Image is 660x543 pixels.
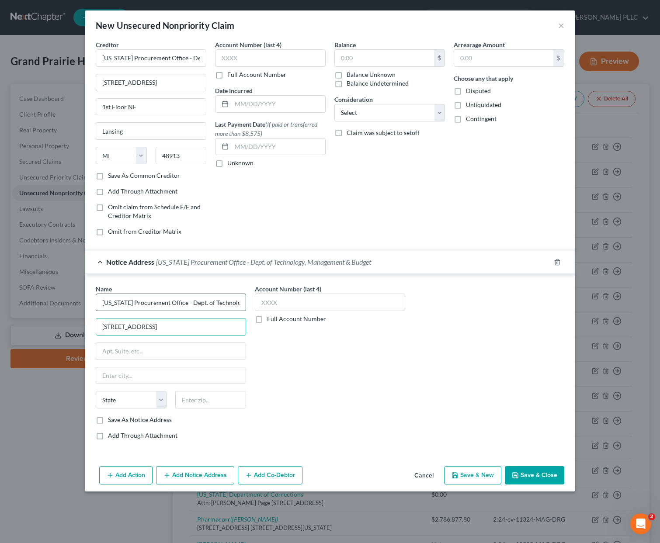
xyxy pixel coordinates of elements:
span: (If paid or transferred more than $8,575) [215,121,317,137]
input: Apt, Suite, etc... [96,99,206,115]
span: 2 [648,513,655,520]
input: MM/DD/YYYY [232,96,325,112]
label: Account Number (last 4) [215,40,281,49]
label: Full Account Number [227,70,286,79]
span: Name [96,285,112,293]
label: Account Number (last 4) [255,284,321,294]
label: Balance [334,40,356,49]
button: Cancel [407,467,441,484]
button: Add Action [99,466,153,484]
button: Add Notice Address [156,466,234,484]
label: Save As Common Creditor [108,171,180,180]
label: Consideration [334,95,373,104]
input: XXXX [255,294,405,311]
label: Balance Unknown [347,70,396,79]
label: Add Through Attachment [108,187,177,196]
span: Unliquidated [466,101,501,108]
input: Search by name... [96,294,246,311]
input: Search creditor by name... [96,49,206,67]
label: Arrearage Amount [454,40,505,49]
label: Choose any that apply [454,74,513,83]
label: Last Payment Date [215,120,326,138]
button: Save & New [444,466,501,484]
span: Notice Address [106,258,154,266]
span: Claim was subject to setoff [347,129,420,136]
label: Unknown [227,159,254,167]
input: Enter zip.. [175,391,246,408]
input: Apt, Suite, etc... [96,343,246,360]
input: Enter address... [96,318,246,335]
label: Add Through Attachment [108,431,177,440]
label: Balance Undetermined [347,79,409,88]
span: [US_STATE] Procurement Office - Dept. of Technology, Management & Budget [156,258,371,266]
input: Enter address... [96,74,206,91]
label: Date Incurred [215,86,253,95]
span: Disputed [466,87,491,94]
input: MM/DD/YYYY [232,138,325,155]
iframe: Intercom live chat [630,513,651,534]
input: 0.00 [454,50,553,66]
input: 0.00 [335,50,434,66]
button: Save & Close [505,466,564,484]
span: Omit claim from Schedule E/F and Creditor Matrix [108,203,201,219]
input: Enter city... [96,367,246,384]
label: Save As Notice Address [108,415,172,424]
span: Creditor [96,41,119,48]
button: Add Co-Debtor [238,466,302,484]
span: Contingent [466,115,497,122]
input: Enter city... [96,123,206,139]
span: Omit from Creditor Matrix [108,228,181,235]
input: Enter zip... [156,147,207,164]
div: $ [434,50,445,66]
div: $ [553,50,564,66]
div: New Unsecured Nonpriority Claim [96,19,234,31]
label: Full Account Number [267,315,326,323]
button: × [558,20,564,31]
input: XXXX [215,49,326,67]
